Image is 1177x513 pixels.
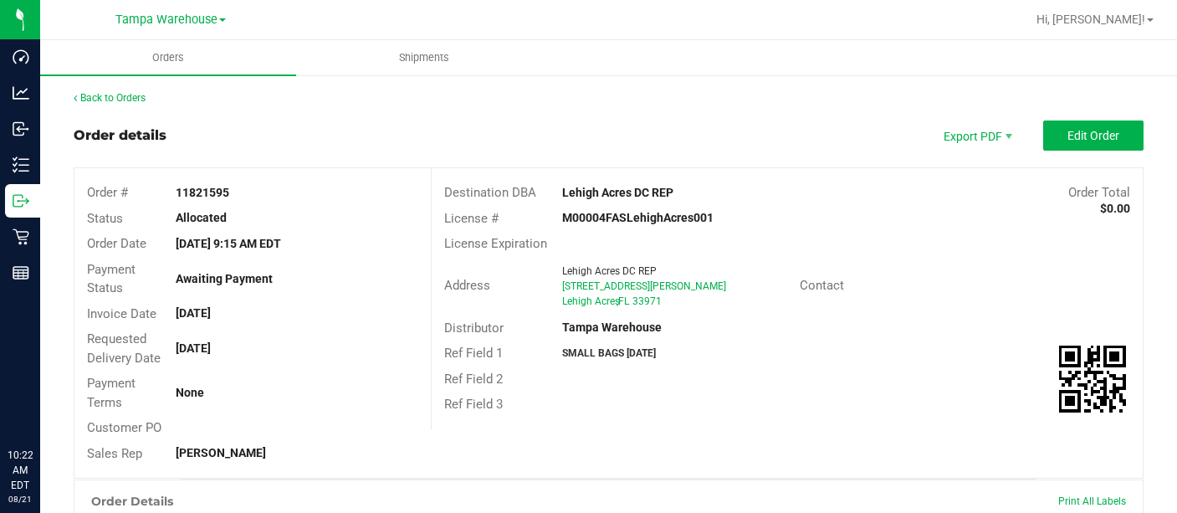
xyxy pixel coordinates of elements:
[87,236,146,251] span: Order Date
[176,211,227,224] strong: Allocated
[562,321,662,334] strong: Tampa Warehouse
[800,278,844,293] span: Contact
[13,192,29,209] inline-svg: Outbound
[17,379,67,429] iframe: Resource center
[13,156,29,173] inline-svg: Inventory
[13,49,29,65] inline-svg: Dashboard
[562,211,714,224] strong: M00004FASLehighAcres001
[1100,202,1130,215] strong: $0.00
[87,185,128,200] span: Order #
[562,295,620,307] span: Lehigh Acres
[562,347,656,359] strong: SMALL BAGS [DATE]
[49,377,69,397] iframe: Resource center unread badge
[87,376,136,410] span: Payment Terms
[444,346,503,361] span: Ref Field 1
[13,85,29,101] inline-svg: Analytics
[1068,185,1130,200] span: Order Total
[1036,13,1145,26] span: Hi, [PERSON_NAME]!
[376,50,472,65] span: Shipments
[87,420,161,435] span: Customer PO
[1059,346,1126,413] img: Scan me!
[74,126,166,146] div: Order details
[8,493,33,505] p: 08/21
[444,185,536,200] span: Destination DBA
[87,446,142,461] span: Sales Rep
[296,40,552,75] a: Shipments
[1043,121,1144,151] button: Edit Order
[176,306,211,320] strong: [DATE]
[562,265,657,277] span: Lehigh Acres DC REP
[13,121,29,137] inline-svg: Inbound
[13,264,29,281] inline-svg: Reports
[1058,495,1126,507] span: Print All Labels
[176,272,273,285] strong: Awaiting Payment
[176,237,281,250] strong: [DATE] 9:15 AM EDT
[562,186,673,199] strong: Lehigh Acres DC REP
[13,228,29,245] inline-svg: Retail
[444,372,503,387] span: Ref Field 2
[91,495,173,508] h1: Order Details
[1067,129,1119,142] span: Edit Order
[74,92,146,104] a: Back to Orders
[87,262,136,296] span: Payment Status
[115,13,217,27] span: Tampa Warehouse
[176,341,211,355] strong: [DATE]
[87,331,161,366] span: Requested Delivery Date
[444,321,504,336] span: Distributor
[444,236,547,251] span: License Expiration
[632,295,662,307] span: 33971
[8,448,33,493] p: 10:22 AM EDT
[176,186,229,199] strong: 11821595
[926,121,1026,151] li: Export PDF
[444,278,490,293] span: Address
[176,446,266,459] strong: [PERSON_NAME]
[444,397,503,412] span: Ref Field 3
[87,211,123,226] span: Status
[1059,346,1126,413] qrcode: 11821595
[562,280,726,292] span: [STREET_ADDRESS][PERSON_NAME]
[40,40,296,75] a: Orders
[618,295,629,307] span: FL
[130,50,207,65] span: Orders
[444,211,499,226] span: License #
[87,306,156,321] span: Invoice Date
[176,386,204,399] strong: None
[617,295,618,307] span: ,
